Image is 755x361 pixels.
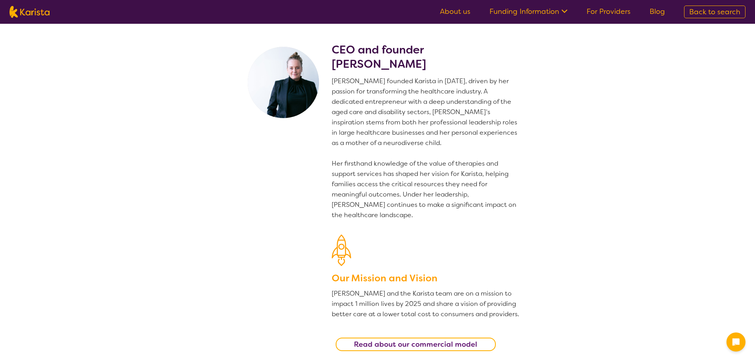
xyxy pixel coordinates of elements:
img: Karista logo [10,6,50,18]
span: Back to search [689,7,740,17]
a: Funding Information [489,7,568,16]
b: Read about our commercial model [354,340,477,349]
h3: Our Mission and Vision [332,271,520,285]
h2: CEO and founder [PERSON_NAME] [332,43,520,71]
a: About us [440,7,470,16]
a: Back to search [684,6,745,18]
img: Our Mission [332,235,351,266]
a: For Providers [587,7,631,16]
p: [PERSON_NAME] founded Karista in [DATE], driven by her passion for transforming the healthcare in... [332,76,520,220]
a: Blog [650,7,665,16]
p: [PERSON_NAME] and the Karista team are on a mission to impact 1 million lives by 2025 and share a... [332,288,520,319]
